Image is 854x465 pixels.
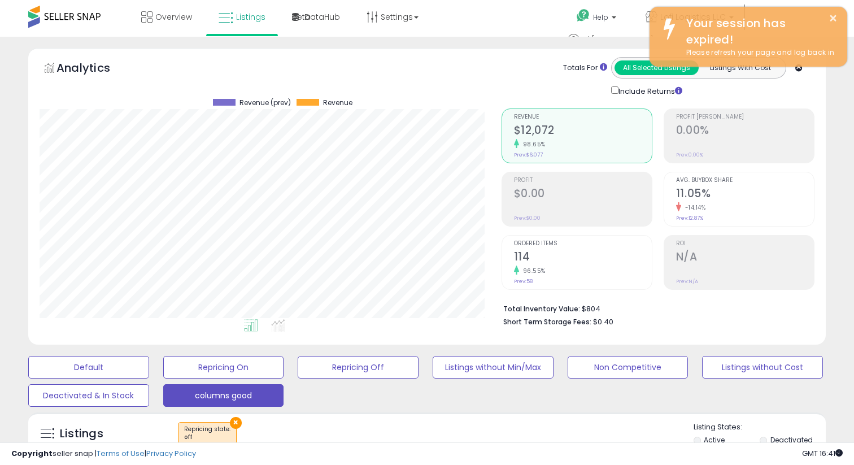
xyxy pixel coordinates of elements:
[298,356,419,379] button: Repricing Off
[11,449,196,459] div: seller snap | |
[239,99,291,107] span: Revenue (prev)
[146,448,196,459] a: Privacy Policy
[704,435,725,445] label: Active
[593,12,608,22] span: Help
[678,47,839,58] div: Please refresh your page and log back in
[676,114,814,120] span: Profit [PERSON_NAME]
[615,60,699,75] button: All Selected Listings
[56,60,132,79] h5: Analytics
[698,60,782,75] button: Listings With Cost
[694,422,826,433] p: Listing States:
[603,84,696,97] div: Include Returns
[514,278,533,285] small: Prev: 58
[593,316,613,327] span: $0.40
[676,241,814,247] span: ROI
[519,267,546,275] small: 96.55%
[28,356,149,379] button: Default
[230,417,242,429] button: ×
[433,356,554,379] button: Listings without Min/Max
[503,317,591,327] b: Short Term Storage Fees:
[676,250,814,266] h2: N/A
[28,384,149,407] button: Deactivated & In Stock
[503,304,580,314] b: Total Inventory Value:
[582,34,653,45] span: Hi [PERSON_NAME]
[568,34,661,57] a: Hi [PERSON_NAME]
[681,203,706,212] small: -14.14%
[323,99,352,107] span: Revenue
[802,448,843,459] span: 2025-09-8 16:41 GMT
[576,8,590,23] i: Get Help
[184,425,230,442] span: Repricing state :
[155,11,192,23] span: Overview
[829,11,838,25] button: ×
[676,278,698,285] small: Prev: N/A
[678,15,839,47] div: Your session has expired!
[514,124,652,139] h2: $12,072
[702,356,823,379] button: Listings without Cost
[304,11,340,23] span: DataHub
[676,177,814,184] span: Avg. Buybox Share
[97,448,145,459] a: Terms of Use
[519,140,546,149] small: 98.65%
[676,124,814,139] h2: 0.00%
[514,250,652,266] h2: 114
[770,435,813,445] label: Deactivated
[11,448,53,459] strong: Copyright
[676,215,703,221] small: Prev: 12.87%
[514,187,652,202] h2: $0.00
[514,241,652,247] span: Ordered Items
[184,433,230,441] div: off
[503,301,806,315] li: $804
[236,11,265,23] span: Listings
[676,151,703,158] small: Prev: 0.00%
[514,215,541,221] small: Prev: $0.00
[514,177,652,184] span: Profit
[514,114,652,120] span: Revenue
[676,187,814,202] h2: 11.05%
[568,356,689,379] button: Non Competitive
[163,384,284,407] button: columns good
[563,63,607,73] div: Totals For
[60,426,103,442] h5: Listings
[514,151,543,158] small: Prev: $6,077
[163,356,284,379] button: Repricing On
